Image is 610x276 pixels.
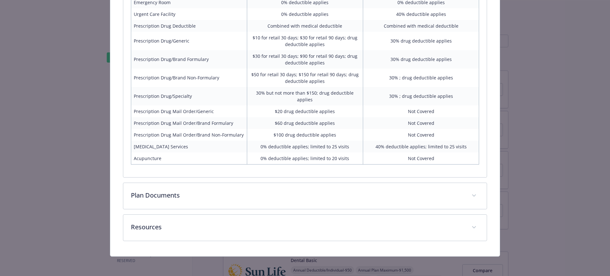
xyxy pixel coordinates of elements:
td: 30% ; drug deductible applies [363,69,479,87]
p: Resources [131,222,464,232]
td: Not Covered [363,152,479,165]
td: Prescription Drug Mail Order/Brand Non-Formulary [131,129,247,141]
td: Prescription Drug/Specialty [131,87,247,105]
td: 30% drug deductible applies [363,32,479,50]
td: Combined with medical deductible [363,20,479,32]
td: Not Covered [363,105,479,117]
div: Plan Documents [123,183,487,209]
td: $30 for retail 30 days; $90 for retail 90 days; drug deductible applies [247,50,363,69]
td: 30% drug deductible applies [363,50,479,69]
td: Prescription Drug/Brand Non-Formulary [131,69,247,87]
td: 0% deductible applies [247,8,363,20]
td: 0% deductible applies; limited to 25 visits [247,141,363,152]
td: Prescription Drug Deductible [131,20,247,32]
td: $100 drug deductible applies [247,129,363,141]
td: $20 drug deductible applies [247,105,363,117]
td: 0% deductible applies; limited to 20 visits [247,152,363,165]
td: Combined with medical deductible [247,20,363,32]
td: Not Covered [363,117,479,129]
p: Plan Documents [131,191,464,200]
td: [MEDICAL_DATA] Services [131,141,247,152]
td: 30% ; drug deductible applies [363,87,479,105]
td: 40% deductible applies [363,8,479,20]
td: Not Covered [363,129,479,141]
td: $60 drug deductible applies [247,117,363,129]
td: Prescription Drug/Brand Formulary [131,50,247,69]
div: Resources [123,215,487,241]
td: Urgent Care Facility [131,8,247,20]
td: 40% deductible applies; limited to 25 visits [363,141,479,152]
td: 30% but not more than $150; drug deductible applies [247,87,363,105]
td: Prescription Drug/Generic [131,32,247,50]
td: Prescription Drug Mail Order/Generic [131,105,247,117]
td: Acupuncture [131,152,247,165]
td: $10 for retail 30 days; $30 for retail 90 days; drug deductible applies [247,32,363,50]
td: Prescription Drug Mail Order/Brand Formulary [131,117,247,129]
td: $50 for retail 30 days; $150 for retail 90 days; drug deductible applies [247,69,363,87]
